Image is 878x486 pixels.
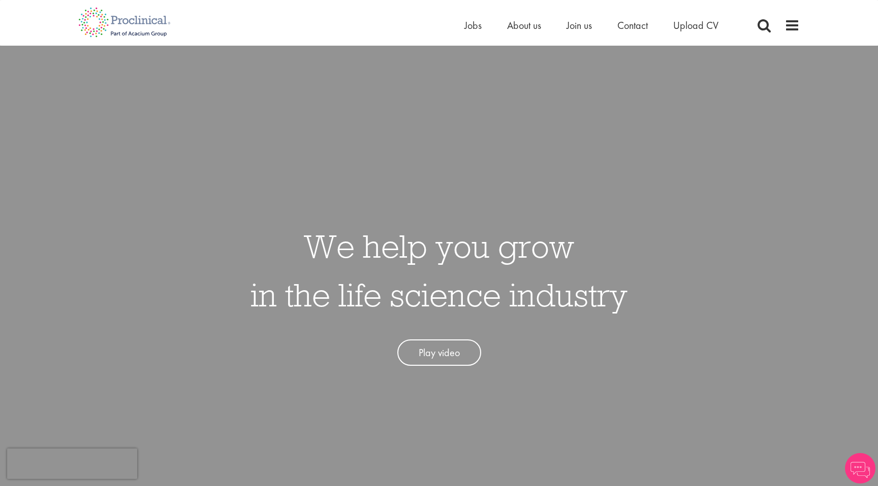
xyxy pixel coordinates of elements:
[617,19,648,32] a: Contact
[567,19,592,32] a: Join us
[845,453,875,483] img: Chatbot
[673,19,718,32] a: Upload CV
[250,222,628,319] h1: We help you grow in the life science industry
[464,19,482,32] a: Jobs
[507,19,541,32] a: About us
[397,339,481,366] a: Play video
